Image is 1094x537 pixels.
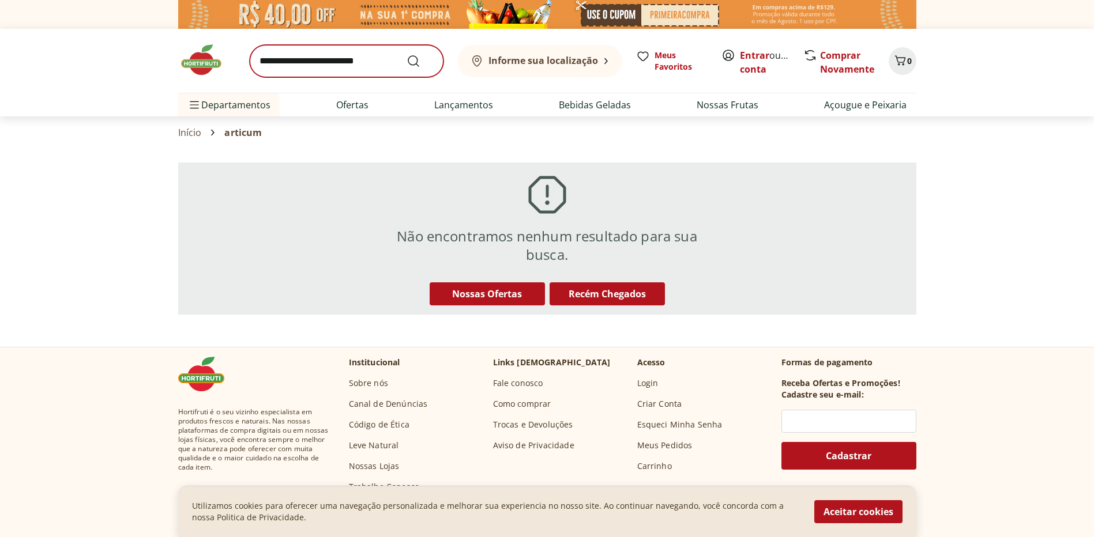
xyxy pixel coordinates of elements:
[178,407,330,472] span: Hortifruti é o seu vizinho especialista em produtos frescos e naturais. Nas nossas plataformas de...
[349,440,399,451] a: Leve Natural
[336,98,369,112] a: Ofertas
[452,288,522,300] span: Nossas Ofertas
[493,398,551,410] a: Como comprar
[349,419,409,430] a: Código de Ética
[569,288,646,300] span: Recém Chegados
[407,54,434,68] button: Submit Search
[637,398,682,410] a: Criar Conta
[187,91,201,119] button: Menu
[457,45,622,77] button: Informe sua localização
[824,98,907,112] a: Açougue e Peixaria
[907,55,912,66] span: 0
[636,50,708,73] a: Meus Favoritos
[697,98,758,112] a: Nossas Frutas
[559,98,631,112] a: Bebidas Geladas
[655,50,708,73] span: Meus Favoritos
[224,127,262,138] span: articum
[178,127,202,138] a: Início
[814,500,903,523] button: Aceitar cookies
[178,43,236,77] img: Hortifruti
[349,357,400,368] p: Institucional
[781,442,916,470] button: Cadastrar
[740,49,769,62] a: Entrar
[349,398,428,410] a: Canal de Denúncias
[781,377,900,389] h3: Receba Ofertas e Promoções!
[488,54,598,67] b: Informe sua localização
[820,49,874,75] a: Comprar Novamente
[178,357,236,391] img: Hortifruti
[740,49,803,75] a: Criar conta
[889,47,916,75] button: Carrinho
[349,460,400,472] a: Nossas Lojas
[493,419,573,430] a: Trocas e Devoluções
[430,282,545,305] button: Nossas Ofertas
[781,357,916,368] p: Formas de pagamento
[637,357,666,368] p: Acesso
[382,227,712,264] h2: Não encontramos nenhum resultado para sua busca.
[192,500,800,523] p: Utilizamos cookies para oferecer uma navegação personalizada e melhorar sua experiencia no nosso ...
[637,460,672,472] a: Carrinho
[493,357,611,368] p: Links [DEMOGRAPHIC_DATA]
[826,451,871,460] span: Cadastrar
[637,440,693,451] a: Meus Pedidos
[493,377,543,389] a: Fale conosco
[187,91,270,119] span: Departamentos
[493,440,574,451] a: Aviso de Privacidade
[740,48,791,76] span: ou
[781,389,864,400] h3: Cadastre seu e-mail:
[550,282,665,305] button: Recém Chegados
[637,419,723,430] a: Esqueci Minha Senha
[637,377,659,389] a: Login
[349,377,388,389] a: Sobre nós
[434,98,493,112] a: Lançamentos
[250,45,443,77] input: search
[349,481,420,493] a: Trabalhe Conosco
